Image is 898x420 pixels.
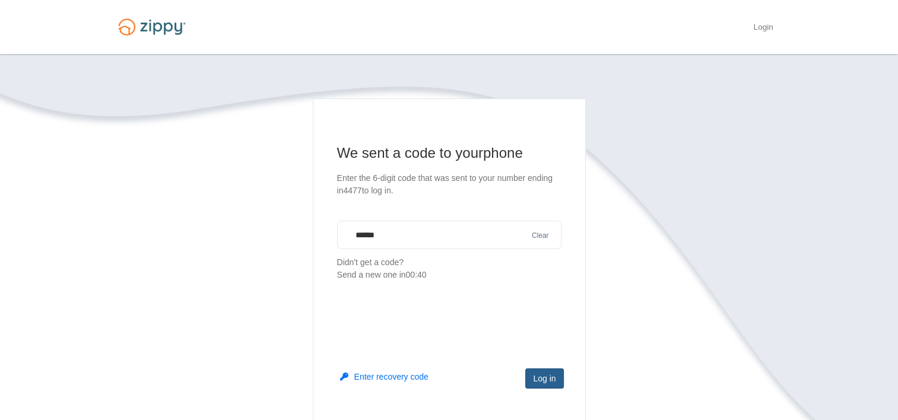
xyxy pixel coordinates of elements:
p: Didn't get a code? [337,256,561,281]
button: Enter recovery code [340,371,429,383]
button: Clear [528,230,553,241]
div: Send a new one in 00:40 [337,269,561,281]
a: Login [753,23,773,34]
img: Logo [111,13,193,41]
p: Enter the 6-digit code that was sent to your number ending in 4477 to log in. [337,172,561,197]
button: Log in [525,368,563,389]
h1: We sent a code to your phone [337,144,561,163]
